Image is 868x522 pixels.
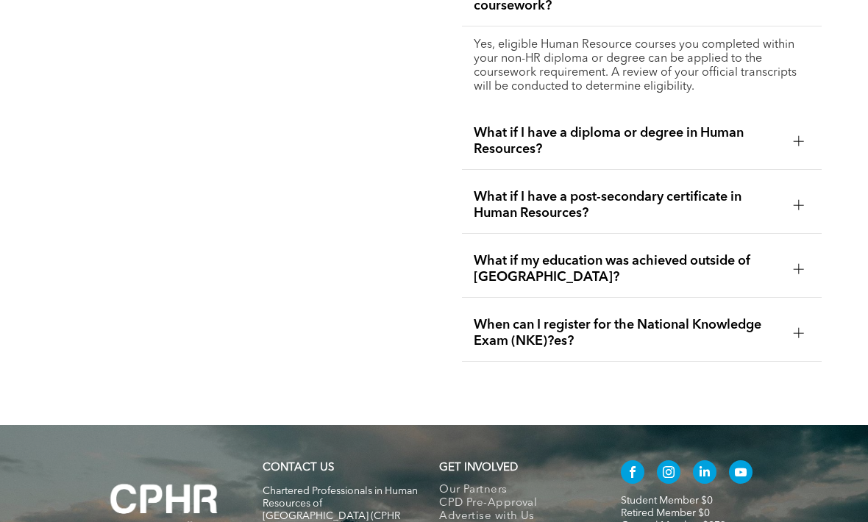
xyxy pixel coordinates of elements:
a: facebook [621,460,644,487]
span: What if I have a post-secondary certificate in Human Resources? [474,189,782,221]
a: instagram [657,460,680,487]
a: Our Partners [439,484,594,497]
a: CONTACT US [263,462,334,473]
a: linkedin [693,460,716,487]
a: Retired Member $0 [621,508,710,518]
a: youtube [729,460,753,487]
span: What if I have a diploma or degree in Human Resources? [474,125,782,157]
a: CPD Pre-Approval [439,497,594,510]
span: When can I register for the National Knowledge Exam (NKE)?es? [474,317,782,349]
span: GET INVOLVED [439,462,518,473]
span: What if my education was achieved outside of [GEOGRAPHIC_DATA]? [474,253,782,285]
p: Yes, eligible Human Resource courses you completed within your non-HR diploma or degree can be ap... [474,38,810,94]
a: Student Member $0 [621,496,713,506]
